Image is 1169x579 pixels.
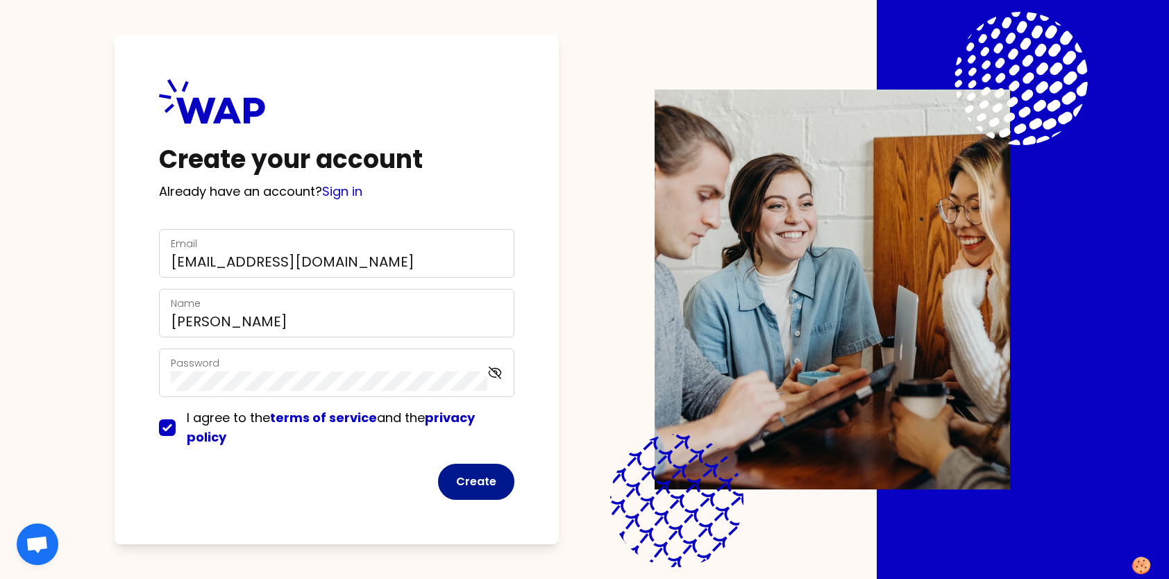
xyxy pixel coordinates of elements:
a: Sign in [322,183,362,200]
div: Open chat [17,523,58,565]
label: Name [171,296,201,310]
p: Already have an account? [159,182,514,201]
a: terms of service [270,409,377,426]
label: Email [171,237,197,251]
label: Password [171,356,219,370]
button: Create [438,464,514,500]
h1: Create your account [159,146,514,174]
img: Description [655,90,1010,489]
span: I agree to the and the [187,409,475,446]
